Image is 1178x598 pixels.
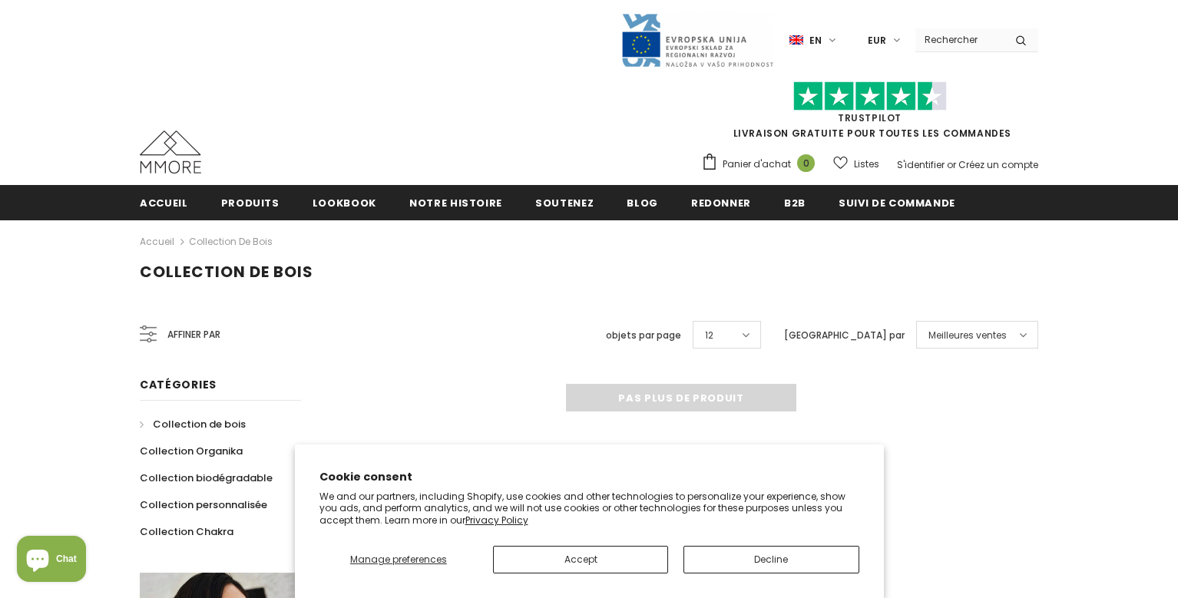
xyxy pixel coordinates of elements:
[809,33,822,48] span: en
[958,158,1038,171] a: Créez un compte
[313,185,376,220] a: Lookbook
[140,471,273,485] span: Collection biodégradable
[140,377,217,392] span: Catégories
[140,464,273,491] a: Collection biodégradable
[350,553,447,566] span: Manage preferences
[854,157,879,172] span: Listes
[868,33,886,48] span: EUR
[793,81,947,111] img: Faites confiance aux étoiles pilotes
[833,150,879,177] a: Listes
[140,233,174,251] a: Accueil
[189,235,273,248] a: Collection de bois
[319,546,478,573] button: Manage preferences
[627,196,658,210] span: Blog
[947,158,956,171] span: or
[784,196,806,210] span: B2B
[167,326,220,343] span: Affiner par
[691,196,751,210] span: Redonner
[140,131,201,173] img: Cas MMORE
[839,196,955,210] span: Suivi de commande
[140,196,188,210] span: Accueil
[140,261,313,282] span: Collection de bois
[12,536,91,586] inbox-online-store-chat: Shopify online store chat
[784,328,905,343] label: [GEOGRAPHIC_DATA] par
[409,196,502,210] span: Notre histoire
[784,185,806,220] a: B2B
[153,417,246,431] span: Collection de bois
[140,438,243,464] a: Collection Organika
[620,33,774,46] a: Javni Razpis
[683,546,859,573] button: Decline
[140,411,246,438] a: Collection de bois
[620,12,774,68] img: Javni Razpis
[493,546,668,573] button: Accept
[140,524,233,539] span: Collection Chakra
[797,154,815,172] span: 0
[915,28,1004,51] input: Search Site
[140,185,188,220] a: Accueil
[221,185,280,220] a: Produits
[928,328,1007,343] span: Meilleures ventes
[705,328,713,343] span: 12
[319,491,859,527] p: We and our partners, including Shopify, use cookies and other technologies to personalize your ex...
[789,34,803,47] img: i-lang-1.png
[535,185,594,220] a: soutenez
[140,497,267,512] span: Collection personnalisée
[221,196,280,210] span: Produits
[723,157,791,172] span: Panier d'achat
[140,444,243,458] span: Collection Organika
[140,491,267,518] a: Collection personnalisée
[409,185,502,220] a: Notre histoire
[319,469,859,485] h2: Cookie consent
[897,158,945,171] a: S'identifier
[535,196,594,210] span: soutenez
[701,153,822,176] a: Panier d'achat 0
[140,518,233,545] a: Collection Chakra
[691,185,751,220] a: Redonner
[838,111,902,124] a: TrustPilot
[313,196,376,210] span: Lookbook
[627,185,658,220] a: Blog
[701,88,1038,140] span: LIVRAISON GRATUITE POUR TOUTES LES COMMANDES
[465,514,528,527] a: Privacy Policy
[839,185,955,220] a: Suivi de commande
[606,328,681,343] label: objets par page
